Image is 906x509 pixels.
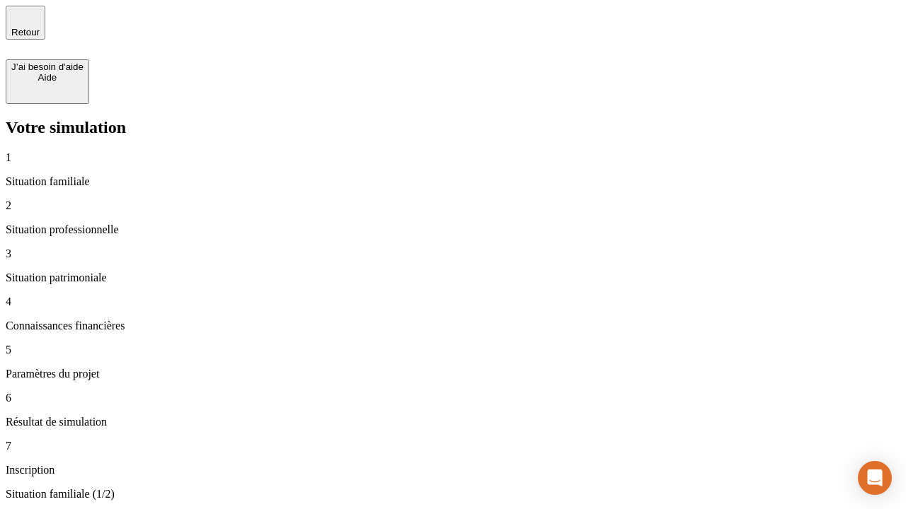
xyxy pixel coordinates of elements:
[11,27,40,37] span: Retour
[11,62,84,72] div: J’ai besoin d'aide
[6,151,900,164] p: 1
[6,464,900,476] p: Inscription
[6,6,45,40] button: Retour
[6,59,89,104] button: J’ai besoin d'aideAide
[6,247,900,260] p: 3
[6,320,900,332] p: Connaissances financières
[6,175,900,188] p: Situation familiale
[858,461,892,495] div: Open Intercom Messenger
[6,118,900,137] h2: Votre simulation
[6,223,900,236] p: Situation professionnelle
[6,368,900,380] p: Paramètres du projet
[6,344,900,356] p: 5
[6,416,900,428] p: Résultat de simulation
[6,392,900,404] p: 6
[6,296,900,308] p: 4
[11,72,84,83] div: Aide
[6,271,900,284] p: Situation patrimoniale
[6,199,900,212] p: 2
[6,488,900,501] p: Situation familiale (1/2)
[6,440,900,452] p: 7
